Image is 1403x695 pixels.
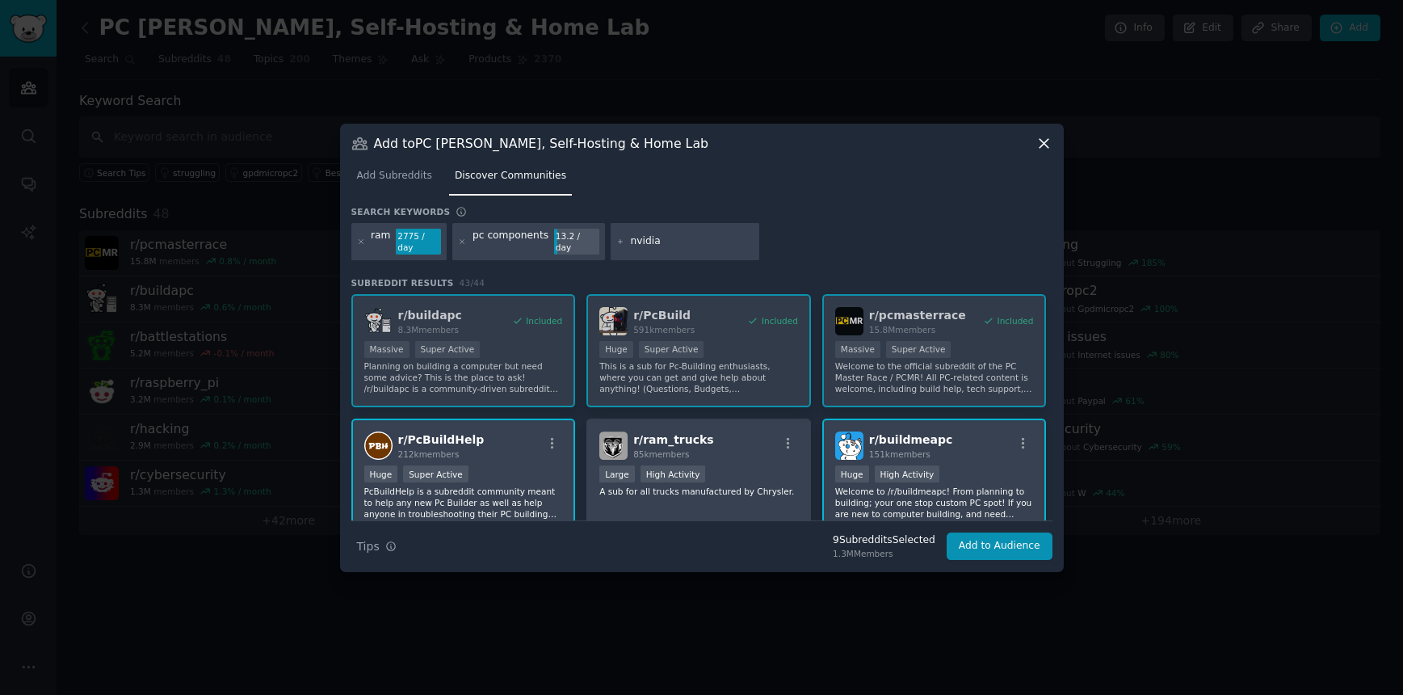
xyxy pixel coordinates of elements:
input: New Keyword [631,234,754,249]
a: Discover Communities [449,163,572,196]
div: pc components [473,229,548,255]
div: Huge [835,465,869,482]
h3: Search keywords [351,206,451,217]
div: 1.3M Members [833,548,935,559]
div: 9 Subreddit s Selected [833,533,935,548]
span: 212k members [398,449,460,459]
span: 151k members [869,449,930,459]
h3: Add to PC [PERSON_NAME], Self-Hosting & Home Lab [374,135,709,152]
div: High Activity [641,465,706,482]
span: Subreddit Results [351,277,454,289]
div: 2775 / day [396,229,441,255]
span: r/ PcBuildHelp [398,433,485,446]
span: 85k members [633,449,689,459]
div: Super Active [403,465,468,482]
button: Add to Audience [947,533,1052,560]
a: Add Subreddits [351,163,438,196]
img: PcBuildHelp [364,432,393,460]
span: r/ ram_trucks [633,433,713,446]
img: ram_trucks [599,432,628,460]
span: 43 / 44 [460,278,485,288]
p: PcBuildHelp is a subreddit community meant to help any new Pc Builder as well as help anyone in t... [364,486,563,520]
p: A sub for all trucks manufactured by Chrysler. [599,486,798,497]
span: Add Subreddits [357,169,432,183]
span: Discover Communities [455,169,566,183]
img: buildmeapc [835,432,863,460]
div: Huge [364,465,398,482]
p: Welcome to /r/buildmeapc! From planning to building; your one stop custom PC spot! If you are new... [835,486,1034,520]
button: Tips [351,533,402,561]
div: Large [599,465,635,482]
div: High Activity [875,465,940,482]
span: Tips [357,538,380,555]
div: 13.2 / day [554,229,599,255]
div: ram [371,229,390,255]
span: r/ buildmeapc [869,433,953,446]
